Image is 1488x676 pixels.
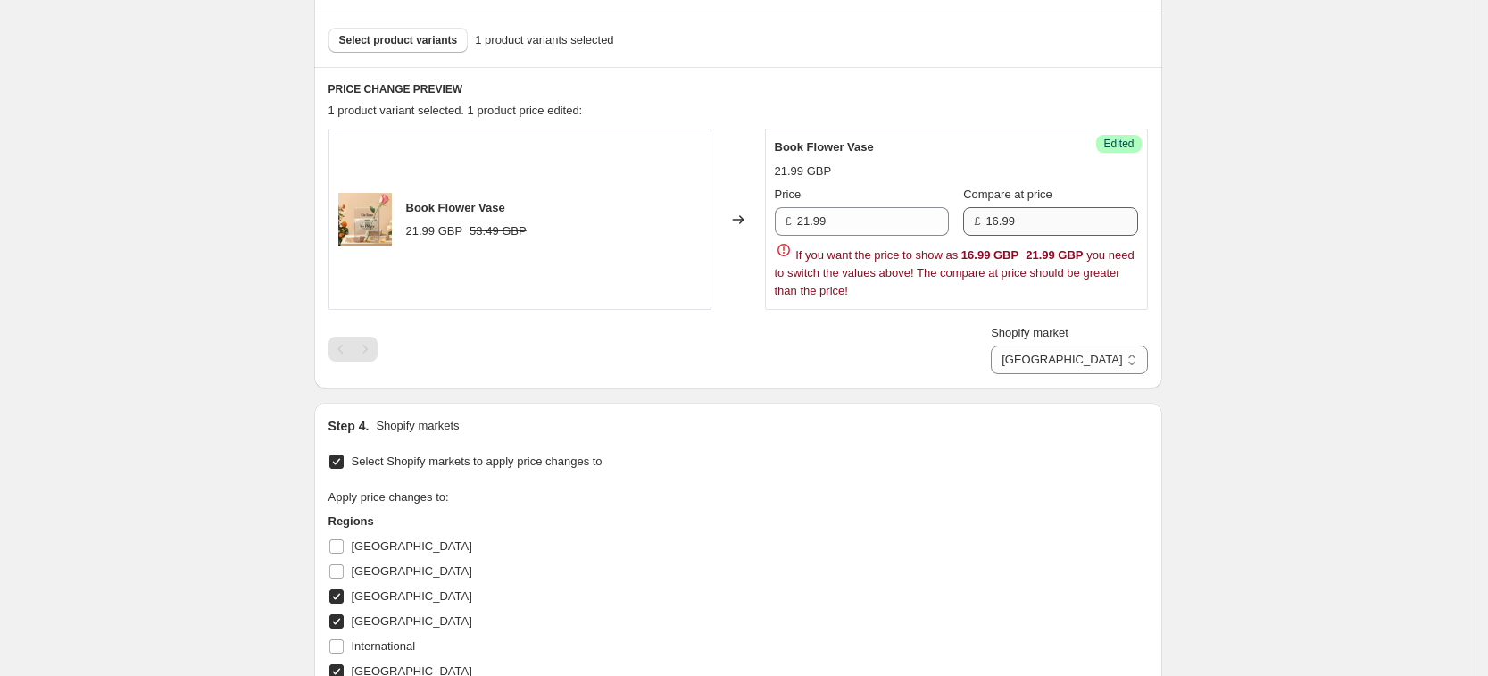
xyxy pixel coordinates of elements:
button: Select product variants [328,28,469,53]
span: £ [786,214,792,228]
span: Book Flower Vase [775,140,874,154]
span: Shopify market [991,326,1068,339]
h6: PRICE CHANGE PREVIEW [328,82,1148,96]
div: 21.99 GBP [775,163,832,180]
h2: Step 4. [328,417,370,435]
span: Book Flower Vase [406,201,505,214]
span: [GEOGRAPHIC_DATA] [352,614,472,628]
span: Select Shopify markets to apply price changes to [352,455,603,468]
span: Edited [1103,137,1134,151]
span: £ [974,214,980,228]
span: Apply price changes to: [328,490,449,504]
strike: 21.99 GBP [1026,246,1083,264]
span: International [352,639,416,653]
div: 21.99 GBP [406,222,463,240]
strike: 53.49 GBP [470,222,527,240]
span: 1 product variant selected. 1 product price edited: [328,104,583,117]
span: Price [775,188,802,201]
span: Compare at price [963,188,1052,201]
p: Shopify markets [376,417,459,435]
div: 16.99 GBP [961,246,1018,264]
h3: Regions [328,513,668,530]
span: Select product variants [339,33,458,47]
span: [GEOGRAPHIC_DATA] [352,539,472,553]
span: [GEOGRAPHIC_DATA] [352,564,472,578]
span: 1 product variants selected [475,31,613,49]
span: If you want the price to show as you need to switch the values above! The compare at price should... [775,248,1135,297]
span: [GEOGRAPHIC_DATA] [352,589,472,603]
img: 1_72807f7f-3eeb-4c32-b92f-689db49b6013_80x.png [338,193,392,246]
nav: Pagination [328,337,378,362]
